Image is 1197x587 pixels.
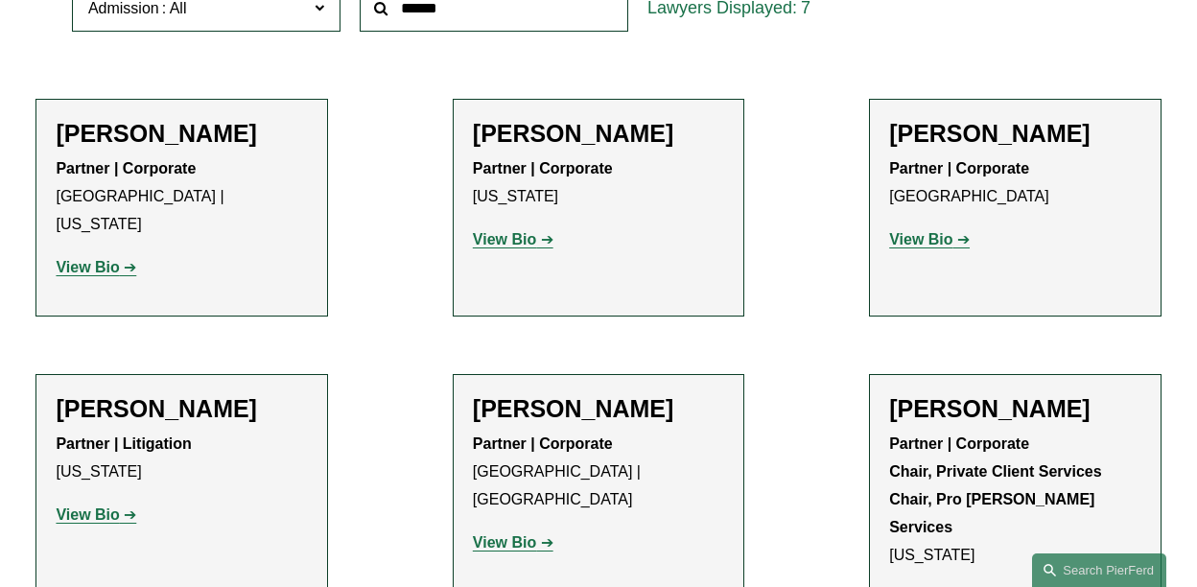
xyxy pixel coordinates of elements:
[56,259,119,275] strong: View Bio
[56,160,196,176] strong: Partner | Corporate
[1032,553,1166,587] a: Search this site
[473,534,553,551] a: View Bio
[56,506,119,523] strong: View Bio
[889,160,1029,176] strong: Partner | Corporate
[56,155,307,238] p: [GEOGRAPHIC_DATA] | [US_STATE]
[473,119,724,148] h2: [PERSON_NAME]
[56,259,136,275] a: View Bio
[473,155,724,211] p: [US_STATE]
[889,394,1140,423] h2: [PERSON_NAME]
[889,119,1140,148] h2: [PERSON_NAME]
[56,394,307,423] h2: [PERSON_NAME]
[56,435,191,452] strong: Partner | Litigation
[889,231,952,247] strong: View Bio
[56,431,307,486] p: [US_STATE]
[56,119,307,148] h2: [PERSON_NAME]
[473,534,536,551] strong: View Bio
[473,394,724,423] h2: [PERSON_NAME]
[889,435,1101,534] strong: Partner | Corporate Chair, Private Client Services Chair, Pro [PERSON_NAME] Services
[473,231,553,247] a: View Bio
[56,506,136,523] a: View Bio
[889,431,1140,569] p: [US_STATE]
[473,431,724,513] p: [GEOGRAPHIC_DATA] | [GEOGRAPHIC_DATA]
[889,231,970,247] a: View Bio
[473,231,536,247] strong: View Bio
[473,435,613,452] strong: Partner | Corporate
[473,160,613,176] strong: Partner | Corporate
[889,155,1140,211] p: [GEOGRAPHIC_DATA]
